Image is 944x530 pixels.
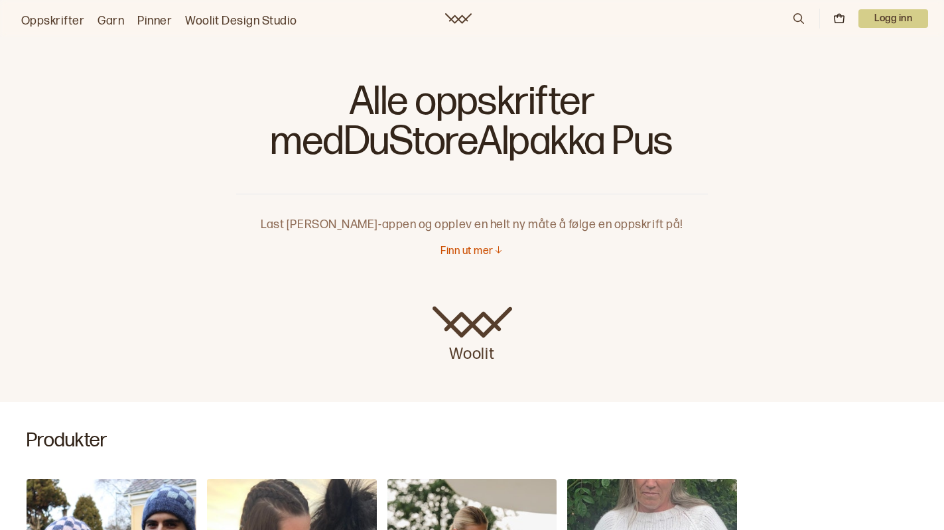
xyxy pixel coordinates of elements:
button: User dropdown [858,9,928,28]
button: Finn ut mer [440,245,503,259]
p: Woolit [433,338,512,365]
p: Last [PERSON_NAME]-appen og opplev en helt ny måte å følge en oppskrift på! [236,194,708,234]
a: Oppskrifter [21,12,84,31]
a: Pinner [137,12,172,31]
h1: Alle oppskrifter med DuStoreAlpakka Pus [236,80,708,172]
img: Woolit [433,306,512,338]
a: Garn [98,12,124,31]
p: Finn ut mer [440,245,493,259]
p: Logg inn [858,9,928,28]
a: Woolit [445,13,472,24]
a: Woolit [433,306,512,365]
a: Woolit Design Studio [185,12,297,31]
